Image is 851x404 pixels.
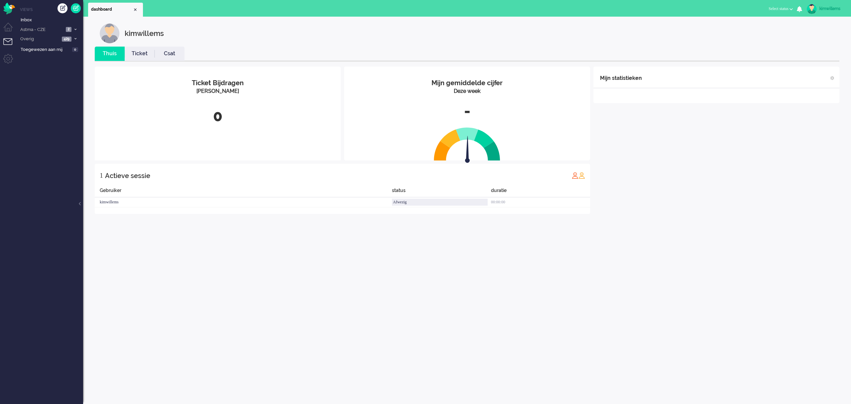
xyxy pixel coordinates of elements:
[19,27,64,33] span: Astma - CZE
[578,172,585,179] img: profile_orange.svg
[349,78,585,88] div: Mijn gemiddelde cijfer
[765,4,797,14] button: Select status
[572,172,578,179] img: profile_red.svg
[392,187,491,197] div: status
[72,47,78,52] span: 0
[125,50,155,58] a: Ticket
[88,3,143,17] li: Dashboard
[100,88,336,95] div: [PERSON_NAME]
[95,50,125,58] a: Thuis
[133,7,138,12] div: Close tab
[805,4,844,14] a: kimwillems
[21,17,83,23] span: Inbox
[3,3,15,14] img: flow_omnibird.svg
[100,78,336,88] div: Ticket Bijdragen
[3,54,18,69] li: Admin menu
[125,23,164,43] div: kimwillems
[453,136,482,164] img: arrow.svg
[62,37,71,42] span: 429
[58,3,67,13] div: Creëer ticket
[819,5,844,12] div: kimwillems
[21,47,70,53] span: Toegewezen aan mij
[71,3,81,13] a: Quick Ticket
[349,100,585,122] div: -
[19,36,60,42] span: Overig
[3,38,18,53] li: Tickets menu
[392,199,488,206] div: Afwezig
[100,105,336,127] div: 0
[95,47,125,61] li: Thuis
[3,23,18,38] li: Dashboard menu
[19,16,83,23] a: Inbox
[807,4,817,14] img: avatar
[100,23,120,43] img: customer.svg
[765,2,797,17] li: Select status
[600,72,642,85] div: Mijn statistieken
[155,50,184,58] a: Csat
[95,187,392,197] div: Gebruiker
[91,7,133,12] span: dashboard
[105,169,150,182] div: Actieve sessie
[769,6,789,11] span: Select status
[100,169,103,182] div: 1
[66,27,71,32] span: 2
[491,197,590,207] div: 00:00:00
[19,46,83,53] a: Toegewezen aan mij 0
[20,7,83,12] li: Views
[491,187,590,197] div: duratie
[434,127,500,161] img: semi_circle.svg
[155,47,184,61] li: Csat
[3,4,15,9] a: Omnidesk
[125,47,155,61] li: Ticket
[95,197,392,207] div: kimwillems
[349,88,585,95] div: Deze week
